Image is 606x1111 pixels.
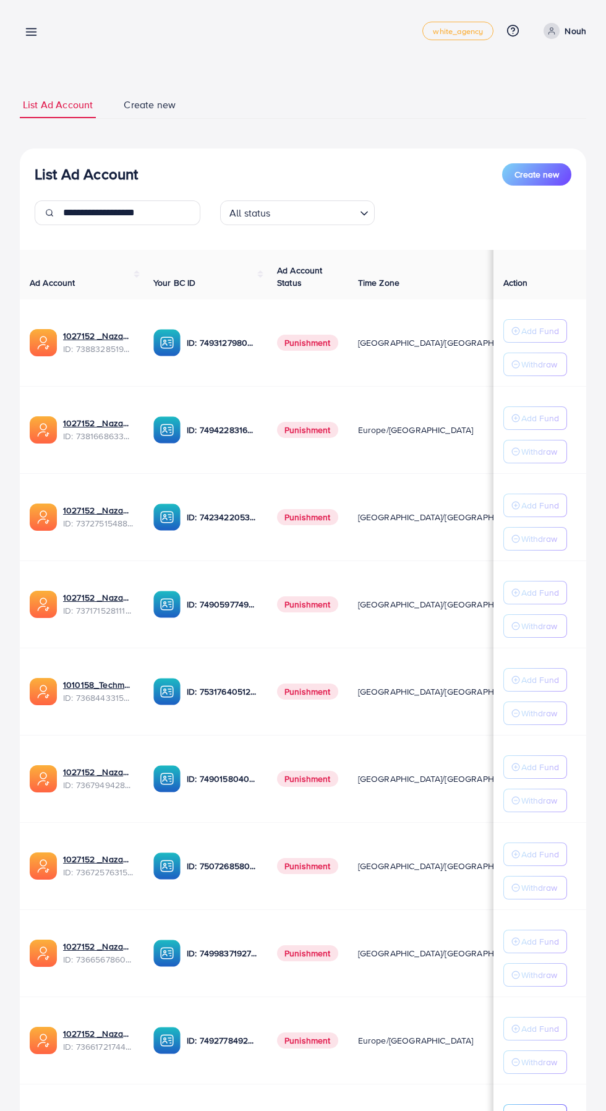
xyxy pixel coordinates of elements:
[63,679,134,691] a: 1010158_Techmanistan pk acc_1715599413927
[521,706,557,721] p: Withdraw
[514,168,559,181] span: Create new
[521,967,557,982] p: Withdraw
[187,946,257,961] p: ID: 7499837192777400321
[521,498,559,513] p: Add Fund
[275,202,355,222] input: Search for option
[30,416,57,444] img: ic-ads-acc.e4c84228.svg
[187,771,257,786] p: ID: 7490158040596217873
[63,330,134,355] div: <span class='underline'>1027152 _Nazaagency_019</span></br>7388328519014645761
[30,329,57,356] img: ic-ads-acc.e4c84228.svg
[358,947,530,959] span: [GEOGRAPHIC_DATA]/[GEOGRAPHIC_DATA]
[63,779,134,791] span: ID: 7367949428067450896
[63,417,134,429] a: 1027152 _Nazaagency_023
[63,604,134,617] span: ID: 7371715281112170513
[63,517,134,530] span: ID: 7372751548805726224
[521,531,557,546] p: Withdraw
[503,614,567,638] button: Withdraw
[277,945,338,961] span: Punishment
[503,789,567,812] button: Withdraw
[63,853,134,878] div: <span class='underline'>1027152 _Nazaagency_016</span></br>7367257631523782657
[358,685,530,698] span: [GEOGRAPHIC_DATA]/[GEOGRAPHIC_DATA]
[153,765,181,792] img: ic-ba-acc.ded83a64.svg
[521,847,559,862] p: Add Fund
[277,1032,338,1049] span: Punishment
[63,504,134,517] a: 1027152 _Nazaagency_007
[358,277,399,289] span: Time Zone
[153,329,181,356] img: ic-ba-acc.ded83a64.svg
[153,504,181,531] img: ic-ba-acc.ded83a64.svg
[503,494,567,517] button: Add Fund
[153,416,181,444] img: ic-ba-acc.ded83a64.svg
[30,852,57,880] img: ic-ads-acc.e4c84228.svg
[503,843,567,866] button: Add Fund
[187,1033,257,1048] p: ID: 7492778492849930241
[63,940,134,953] a: 1027152 _Nazaagency_0051
[502,163,571,186] button: Create new
[153,277,196,289] span: Your BC ID
[503,701,567,725] button: Withdraw
[503,277,528,289] span: Action
[422,22,493,40] a: white_agency
[153,1027,181,1054] img: ic-ba-acc.ded83a64.svg
[277,264,323,289] span: Ad Account Status
[30,940,57,967] img: ic-ads-acc.e4c84228.svg
[30,1027,57,1054] img: ic-ads-acc.e4c84228.svg
[277,335,338,351] span: Punishment
[521,934,559,949] p: Add Fund
[503,319,567,343] button: Add Fund
[63,417,134,442] div: <span class='underline'>1027152 _Nazaagency_023</span></br>7381668633665093648
[277,596,338,612] span: Punishment
[521,357,557,372] p: Withdraw
[187,597,257,612] p: ID: 7490597749134508040
[503,1050,567,1074] button: Withdraw
[227,204,273,222] span: All status
[358,860,530,872] span: [GEOGRAPHIC_DATA]/[GEOGRAPHIC_DATA]
[277,509,338,525] span: Punishment
[63,853,134,865] a: 1027152 _Nazaagency_016
[521,411,559,426] p: Add Fund
[521,585,559,600] p: Add Fund
[220,200,375,225] div: Search for option
[153,591,181,618] img: ic-ba-acc.ded83a64.svg
[30,678,57,705] img: ic-ads-acc.e4c84228.svg
[503,668,567,692] button: Add Fund
[153,852,181,880] img: ic-ba-acc.ded83a64.svg
[277,684,338,700] span: Punishment
[63,866,134,878] span: ID: 7367257631523782657
[63,591,134,604] a: 1027152 _Nazaagency_04
[63,692,134,704] span: ID: 7368443315504726017
[30,765,57,792] img: ic-ads-acc.e4c84228.svg
[277,771,338,787] span: Punishment
[521,793,557,808] p: Withdraw
[358,424,474,436] span: Europe/[GEOGRAPHIC_DATA]
[521,672,559,687] p: Add Fund
[433,27,483,35] span: white_agency
[503,581,567,604] button: Add Fund
[539,23,586,39] a: Nouh
[358,511,530,523] span: [GEOGRAPHIC_DATA]/[GEOGRAPHIC_DATA]
[187,859,257,873] p: ID: 7507268580682137618
[521,1021,559,1036] p: Add Fund
[521,324,559,338] p: Add Fund
[153,940,181,967] img: ic-ba-acc.ded83a64.svg
[521,619,557,633] p: Withdraw
[187,510,257,525] p: ID: 7423422053648285697
[23,98,93,112] span: List Ad Account
[503,876,567,899] button: Withdraw
[63,504,134,530] div: <span class='underline'>1027152 _Nazaagency_007</span></br>7372751548805726224
[30,591,57,618] img: ic-ads-acc.e4c84228.svg
[153,678,181,705] img: ic-ba-acc.ded83a64.svg
[63,1027,134,1053] div: <span class='underline'>1027152 _Nazaagency_018</span></br>7366172174454882305
[63,766,134,791] div: <span class='underline'>1027152 _Nazaagency_003</span></br>7367949428067450896
[63,1027,134,1040] a: 1027152 _Nazaagency_018
[503,353,567,376] button: Withdraw
[35,165,138,183] h3: List Ad Account
[503,930,567,953] button: Add Fund
[521,444,557,459] p: Withdraw
[277,422,338,438] span: Punishment
[30,504,57,531] img: ic-ads-acc.e4c84228.svg
[30,277,75,289] span: Ad Account
[503,1017,567,1040] button: Add Fund
[63,330,134,342] a: 1027152 _Nazaagency_019
[358,1034,474,1047] span: Europe/[GEOGRAPHIC_DATA]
